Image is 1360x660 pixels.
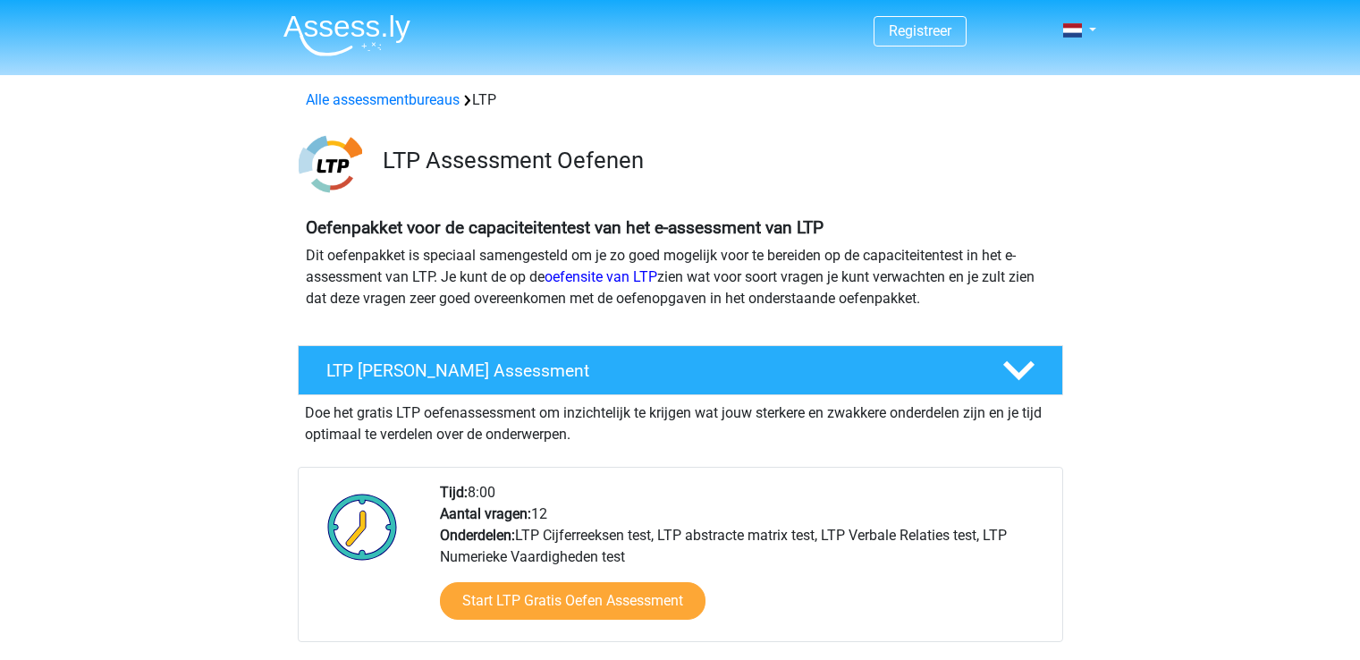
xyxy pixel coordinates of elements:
p: Dit oefenpakket is speciaal samengesteld om je zo goed mogelijk voor te bereiden op de capaciteit... [306,245,1055,309]
h3: LTP Assessment Oefenen [383,147,1049,174]
div: LTP [299,89,1062,111]
div: 8:00 12 LTP Cijferreeksen test, LTP abstracte matrix test, LTP Verbale Relaties test, LTP Numerie... [427,482,1061,641]
a: Start LTP Gratis Oefen Assessment [440,582,705,620]
img: ltp.png [299,132,362,196]
b: Tijd: [440,484,468,501]
b: Oefenpakket voor de capaciteitentest van het e-assessment van LTP [306,217,824,238]
b: Aantal vragen: [440,505,531,522]
div: Doe het gratis LTP oefenassessment om inzichtelijk te krijgen wat jouw sterkere en zwakkere onder... [298,395,1063,445]
img: Klok [317,482,408,571]
a: LTP [PERSON_NAME] Assessment [291,345,1070,395]
img: Assessly [283,14,410,56]
a: oefensite van LTP [545,268,657,285]
h4: LTP [PERSON_NAME] Assessment [326,360,974,381]
a: Registreer [889,22,951,39]
a: Alle assessmentbureaus [306,91,460,108]
b: Onderdelen: [440,527,515,544]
